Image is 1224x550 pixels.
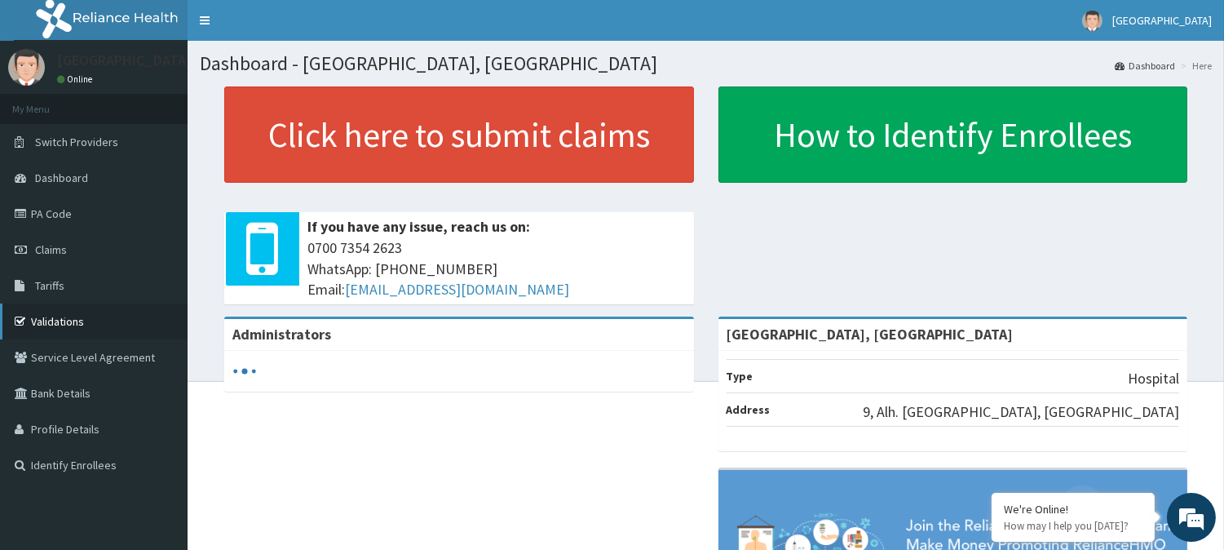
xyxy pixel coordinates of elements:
a: Online [57,73,96,85]
p: Hospital [1128,368,1179,389]
a: Click here to submit claims [224,86,694,183]
a: How to Identify Enrollees [718,86,1188,183]
b: Address [727,402,771,417]
svg: audio-loading [232,359,257,384]
img: User Image [8,49,45,86]
strong: [GEOGRAPHIC_DATA], [GEOGRAPHIC_DATA] [727,325,1014,344]
b: If you have any issue, reach us on: [307,217,530,236]
p: [GEOGRAPHIC_DATA] [57,53,192,68]
b: Type [727,369,753,384]
a: [EMAIL_ADDRESS][DOMAIN_NAME] [345,280,569,299]
span: Dashboard [35,171,88,185]
span: Switch Providers [35,135,118,149]
a: Dashboard [1115,59,1175,73]
img: User Image [1082,11,1102,31]
li: Here [1177,59,1212,73]
span: [GEOGRAPHIC_DATA] [1112,13,1212,28]
span: Claims [35,242,67,257]
span: Tariffs [35,278,64,293]
span: 0700 7354 2623 WhatsApp: [PHONE_NUMBER] Email: [307,237,686,300]
p: 9, Alh. [GEOGRAPHIC_DATA], [GEOGRAPHIC_DATA] [863,401,1179,423]
b: Administrators [232,325,331,344]
p: How may I help you today? [1004,519,1142,533]
div: We're Online! [1004,502,1142,517]
h1: Dashboard - [GEOGRAPHIC_DATA], [GEOGRAPHIC_DATA] [200,53,1212,74]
